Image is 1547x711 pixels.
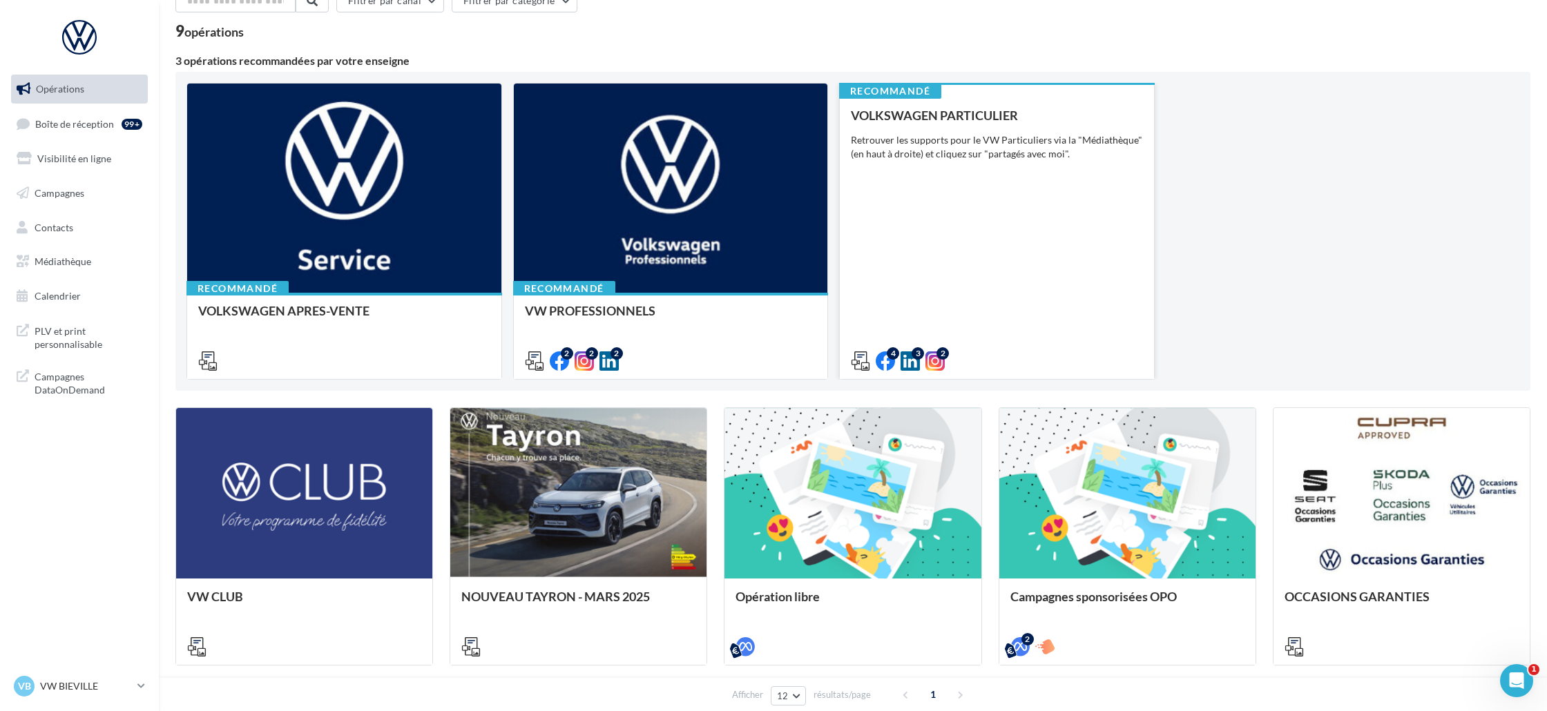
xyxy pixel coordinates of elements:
span: VW CLUB [187,589,243,604]
div: Recommandé [186,281,289,296]
a: Médiathèque [8,247,151,276]
button: 12 [771,686,806,705]
span: OCCASIONS GARANTIES [1285,589,1430,604]
span: Boîte de réception [35,117,114,129]
span: VB [18,679,31,693]
p: VW BIEVILLE [40,679,132,693]
div: 2 [936,347,949,360]
div: 4 [887,347,899,360]
a: Visibilité en ligne [8,144,151,173]
a: Contacts [8,213,151,242]
span: VOLKSWAGEN APRES-VENTE [198,303,369,318]
div: 2 [586,347,598,360]
span: résultats/page [814,688,871,701]
span: 12 [777,690,789,701]
span: VOLKSWAGEN PARTICULIER [851,108,1018,123]
a: Boîte de réception99+ [8,109,151,139]
span: Opérations [36,83,84,95]
iframe: Intercom live chat [1500,664,1533,697]
a: Calendrier [8,282,151,311]
div: Recommandé [513,281,615,296]
div: 3 opérations recommandées par votre enseigne [175,55,1530,66]
span: Campagnes DataOnDemand [35,367,142,397]
span: Calendrier [35,290,81,302]
span: VW PROFESSIONNELS [525,303,655,318]
span: Campagnes [35,187,84,199]
a: PLV et print personnalisable [8,316,151,357]
div: 2 [1021,633,1034,645]
span: Médiathèque [35,255,91,267]
span: Visibilité en ligne [37,153,111,164]
span: NOUVEAU TAYRON - MARS 2025 [461,589,650,604]
span: Opération libre [736,589,820,604]
a: Opérations [8,75,151,104]
span: 1 [1528,664,1539,675]
span: 1 [922,683,944,705]
div: 2 [561,347,573,360]
span: Afficher [732,688,763,701]
div: opérations [184,26,244,38]
div: 99+ [122,119,142,130]
span: Campagnes sponsorisées OPO [1010,589,1177,604]
a: Campagnes DataOnDemand [8,362,151,402]
span: Contacts [35,221,73,233]
div: 3 [912,347,924,360]
a: Campagnes [8,179,151,208]
span: PLV et print personnalisable [35,322,142,351]
div: Retrouver les supports pour le VW Particuliers via la "Médiathèque" (en haut à droite) et cliquez... [851,133,1143,161]
a: VB VW BIEVILLE [11,673,148,699]
div: 9 [175,23,244,39]
div: Recommandé [839,84,941,99]
div: 2 [611,347,623,360]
